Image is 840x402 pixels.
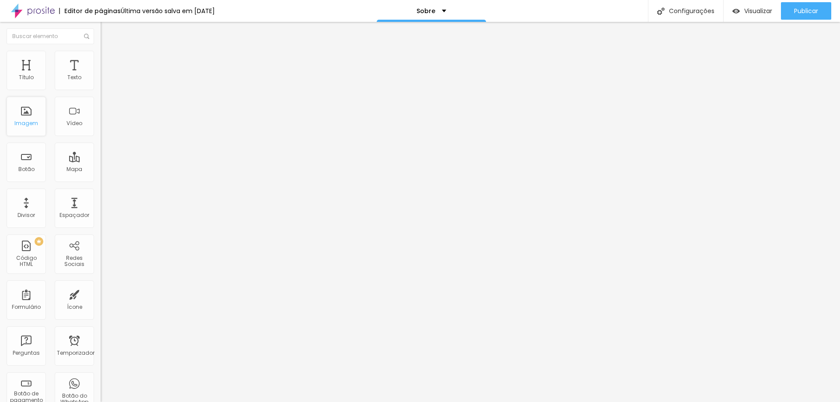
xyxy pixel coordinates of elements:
font: Visualizar [744,7,772,15]
font: Mapa [66,165,82,173]
img: Ícone [84,34,89,39]
font: Publicar [794,7,818,15]
font: Título [19,73,34,81]
font: Configurações [669,7,714,15]
img: Ícone [657,7,665,15]
img: view-1.svg [732,7,740,15]
font: Redes Sociais [64,254,84,268]
font: Formulário [12,303,41,311]
font: Editor de páginas [64,7,121,15]
font: Temporizador [57,349,94,357]
font: Espaçador [59,211,89,219]
font: Sobre [416,7,435,15]
button: Visualizar [724,2,781,20]
font: Botão [18,165,35,173]
button: Publicar [781,2,831,20]
font: Código HTML [16,254,37,268]
font: Texto [67,73,81,81]
font: Vídeo [66,119,82,127]
font: Última versão salva em [DATE] [121,7,215,15]
input: Buscar elemento [7,28,94,44]
font: Divisor [17,211,35,219]
font: Imagem [14,119,38,127]
font: Perguntas [13,349,40,357]
font: Ícone [67,303,82,311]
iframe: Editor [101,22,840,402]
